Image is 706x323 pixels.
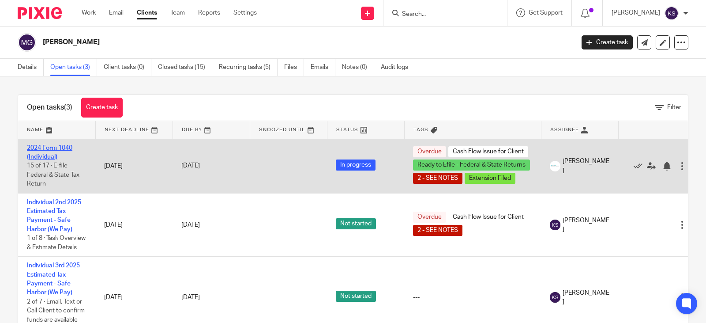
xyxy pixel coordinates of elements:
[27,262,80,296] a: Individual 3rd 2025 Estimated Tax Payment - Safe Harbor (We Pay)
[18,7,62,19] img: Pixie
[27,145,72,160] a: 2024 Form 1040 (Individual)
[170,8,185,17] a: Team
[64,104,72,111] span: (3)
[50,59,97,76] a: Open tasks (3)
[336,127,358,132] span: Status
[401,11,481,19] input: Search
[413,225,462,236] span: 2 - SEE NOTES
[563,157,609,175] span: [PERSON_NAME]
[336,291,376,302] span: Not started
[634,161,647,170] a: Mark as done
[43,38,463,47] h2: [PERSON_NAME]
[233,8,257,17] a: Settings
[582,35,633,49] a: Create task
[82,8,96,17] a: Work
[563,289,609,307] span: [PERSON_NAME]
[413,293,532,302] div: ---
[27,199,81,232] a: Individual 2nd 2025 Estimated Tax Payment - Safe Harbor (We Pay)
[104,59,151,76] a: Client tasks (0)
[158,59,212,76] a: Closed tasks (15)
[198,8,220,17] a: Reports
[27,163,79,187] span: 15 of 17 · E-file Federal & State Tax Return
[465,173,515,184] span: Extension Filed
[336,218,376,229] span: Not started
[181,163,200,169] span: [DATE]
[95,139,173,193] td: [DATE]
[550,161,560,171] img: _Logo.png
[95,193,173,256] td: [DATE]
[137,8,157,17] a: Clients
[81,98,123,118] a: Create task
[284,59,304,76] a: Files
[259,127,305,132] span: Snoozed Until
[448,146,528,157] span: Cash Flow Issue for Client
[550,220,560,230] img: svg%3E
[448,212,528,223] span: Cash Flow Issue for Client
[665,6,679,20] img: svg%3E
[18,59,44,76] a: Details
[529,10,563,16] span: Get Support
[342,59,374,76] a: Notes (0)
[563,216,609,234] span: [PERSON_NAME]
[550,292,560,303] img: svg%3E
[413,146,446,157] span: Overdue
[18,33,36,52] img: svg%3E
[413,160,530,171] span: Ready to Efile - Federal & State Returns
[667,104,681,110] span: Filter
[109,8,124,17] a: Email
[181,222,200,228] span: [DATE]
[413,212,446,223] span: Overdue
[27,103,72,112] h1: Open tasks
[413,127,428,132] span: Tags
[181,294,200,300] span: [DATE]
[413,173,462,184] span: 2 - SEE NOTES
[381,59,415,76] a: Audit logs
[336,160,376,171] span: In progress
[27,235,86,251] span: 1 of 8 · Task Overview & Estimate Details
[219,59,278,76] a: Recurring tasks (5)
[612,8,660,17] p: [PERSON_NAME]
[311,59,335,76] a: Emails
